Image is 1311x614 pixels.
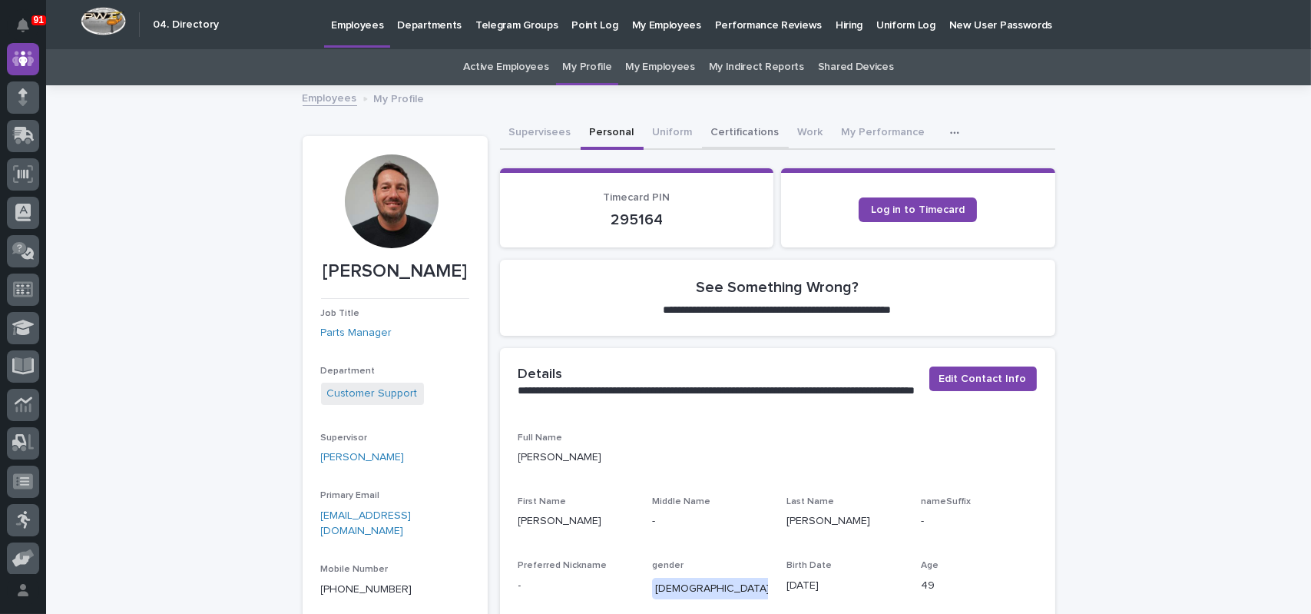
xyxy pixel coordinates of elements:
button: Work [789,118,833,150]
span: Last Name [786,497,834,506]
img: Workspace Logo [81,7,126,35]
a: [PHONE_NUMBER] [321,584,412,595]
span: Preferred Nickname [518,561,607,570]
a: Shared Devices [818,49,894,85]
h2: 04. Directory [153,18,219,32]
button: My Performance [833,118,935,150]
span: Log in to Timecard [871,204,965,215]
span: Edit Contact Info [939,371,1027,387]
p: [PERSON_NAME] [786,513,902,529]
p: [PERSON_NAME] [321,261,469,283]
p: [DATE] [786,578,902,594]
button: Supervisees [500,118,581,150]
p: - [518,578,634,594]
p: 91 [34,15,44,25]
button: Certifications [702,118,789,150]
p: 49 [921,578,1037,594]
h2: Details [518,367,563,383]
a: My Indirect Reports [709,49,804,85]
button: Edit Contact Info [929,367,1037,391]
h2: See Something Wrong? [696,278,859,297]
a: My Employees [625,49,694,85]
span: Birth Date [786,561,832,570]
button: Notifications [7,9,39,41]
a: [EMAIL_ADDRESS][DOMAIN_NAME] [321,510,412,537]
a: Employees [303,88,357,106]
span: Timecard PIN [603,192,670,203]
span: Supervisor [321,433,368,443]
p: 295164 [518,211,756,229]
a: Log in to Timecard [859,197,977,222]
a: [PERSON_NAME] [321,450,405,466]
span: Middle Name [652,497,710,506]
span: gender [652,561,684,570]
span: nameSuffix [921,497,971,506]
p: My Profile [374,89,425,106]
button: Personal [581,118,644,150]
span: First Name [518,497,567,506]
p: [PERSON_NAME] [518,513,634,529]
span: Job Title [321,309,360,318]
a: Parts Manager [321,325,392,341]
p: - [921,513,1037,529]
a: Customer Support [327,386,418,402]
span: Age [921,561,939,570]
a: My Profile [563,49,612,85]
span: Mobile Number [321,565,389,574]
span: Full Name [518,433,563,443]
button: Uniform [644,118,702,150]
p: - [652,513,768,529]
p: [PERSON_NAME] [518,450,1037,466]
div: Notifications91 [19,18,39,43]
span: Department [321,367,376,376]
div: [DEMOGRAPHIC_DATA] [652,578,773,600]
a: Active Employees [463,49,548,85]
span: Primary Email [321,491,380,500]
